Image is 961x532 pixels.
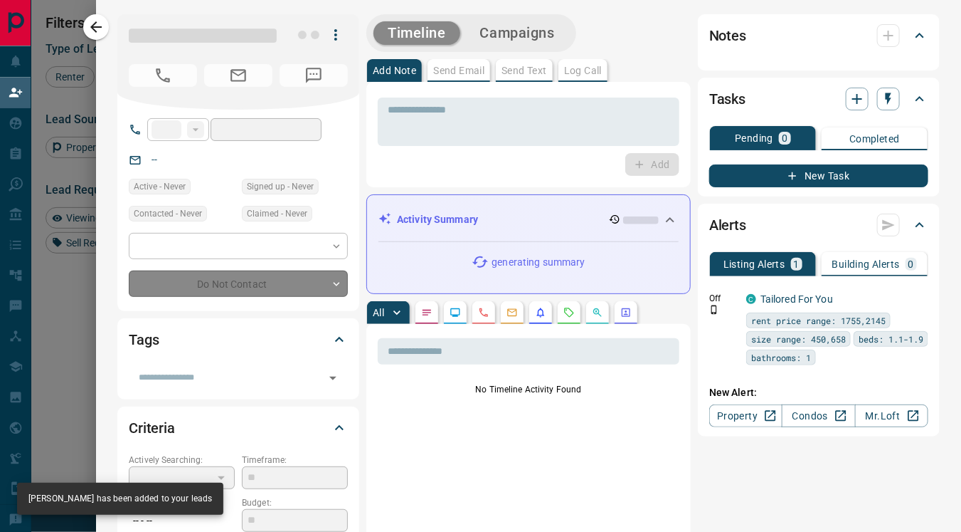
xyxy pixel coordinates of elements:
[129,411,348,445] div: Criteria
[450,307,461,318] svg: Lead Browsing Activity
[751,332,846,346] span: size range: 450,658
[709,405,782,427] a: Property
[134,207,202,221] span: Contacted - Never
[247,207,307,221] span: Claimed - Never
[280,64,348,87] span: No Number
[592,307,603,318] svg: Opportunities
[506,307,518,318] svg: Emails
[478,307,489,318] svg: Calls
[129,454,235,466] p: Actively Searching:
[735,133,773,143] p: Pending
[323,368,343,388] button: Open
[134,179,186,194] span: Active - Never
[152,154,157,165] a: --
[129,64,197,87] span: No Number
[760,293,833,305] a: Tailored For You
[373,66,416,75] p: Add Note
[129,323,348,357] div: Tags
[709,19,928,53] div: Notes
[855,405,928,427] a: Mr.Loft
[709,214,746,236] h2: Alerts
[709,82,928,116] div: Tasks
[832,259,900,269] p: Building Alerts
[242,496,348,509] p: Budget:
[204,64,272,87] span: No Email
[709,24,746,47] h2: Notes
[129,417,175,439] h2: Criteria
[397,212,478,227] p: Activity Summary
[849,134,900,144] p: Completed
[247,179,314,194] span: Signed up - Never
[709,292,738,305] p: Off
[378,383,679,396] p: No Timeline Activity Found
[28,487,212,511] div: [PERSON_NAME] has been added to your leads
[242,454,348,466] p: Timeframe:
[709,165,928,187] button: New Task
[492,255,585,270] p: generating summary
[129,328,159,351] h2: Tags
[908,259,914,269] p: 0
[620,307,632,318] svg: Agent Actions
[751,313,886,328] span: rent price range: 1755,2145
[751,350,811,365] span: bathrooms: 1
[709,385,928,400] p: New Alert:
[466,21,569,45] button: Campaigns
[563,307,575,318] svg: Requests
[709,88,745,110] h2: Tasks
[535,307,546,318] svg: Listing Alerts
[378,207,679,233] div: Activity Summary
[794,259,800,269] p: 1
[373,308,384,318] p: All
[859,332,923,346] span: beds: 1.1-1.9
[723,259,785,269] p: Listing Alerts
[709,305,719,315] svg: Push Notification Only
[421,307,432,318] svg: Notes
[782,405,855,427] a: Condos
[129,271,348,297] div: Do Not Contact
[373,21,460,45] button: Timeline
[709,208,928,242] div: Alerts
[782,133,787,143] p: 0
[746,294,756,304] div: condos.ca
